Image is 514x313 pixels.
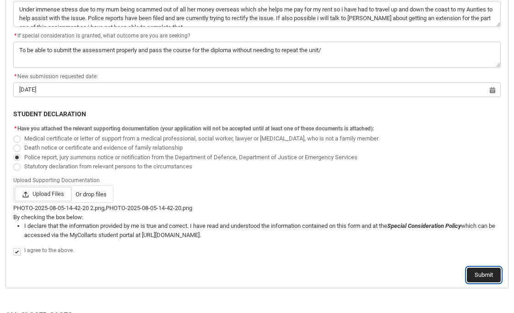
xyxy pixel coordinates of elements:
[13,204,501,213] div: PHOTO-2025-08-05-14-42-20 2.png,PHOTO-2025-08-05-14-42-20.png
[24,144,183,151] span: Death notice or certificate and evidence of family relationship
[24,221,501,239] li: I declare that the information provided by me is true and correct. I have read and understood the...
[467,268,501,282] button: Submit
[14,73,16,80] abbr: required
[24,135,379,142] span: Medical certificate or letter of support from a medical professional, social worker, lawyer or [M...
[13,32,190,39] span: If special consideration is granted, what outcome are you are seeking?
[13,213,501,222] p: By checking the box below:
[14,32,16,39] abbr: required
[387,222,461,229] i: Special Consideration Policy
[14,125,16,132] abbr: required
[13,110,86,118] b: STUDENT DECLARATION
[13,73,98,80] span: New submission requested date:
[15,187,72,201] span: Upload Files
[76,190,107,199] span: Or drop files
[24,163,192,170] span: Statutory declaration from relevant persons to the circumstances
[17,125,374,132] span: Have you attached the relevant supporting documentation (your application will not be accepted un...
[24,247,74,254] span: I agree to the above.
[13,174,103,184] span: Upload Supporting Documentation
[24,154,357,161] span: Police report, jury summons notice or notification from the Department of Defence, Department of ...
